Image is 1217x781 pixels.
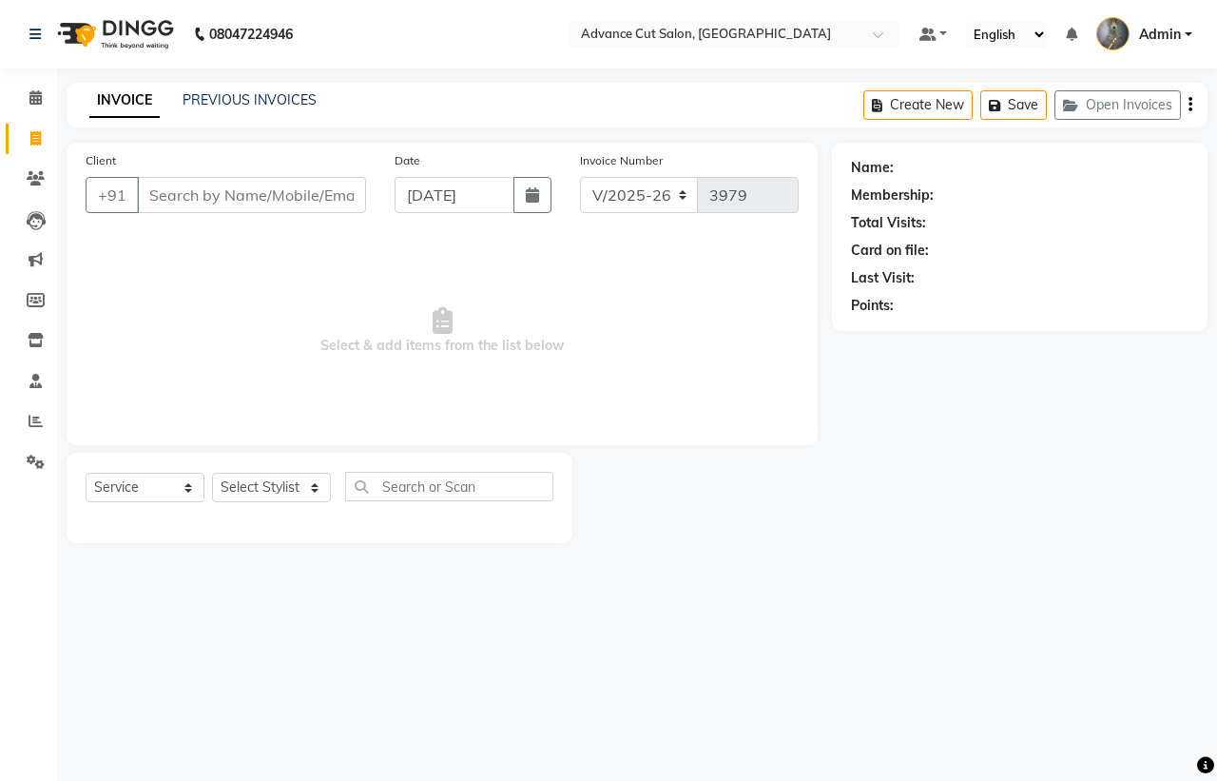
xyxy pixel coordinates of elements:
[851,158,894,178] div: Name:
[1139,25,1181,45] span: Admin
[86,177,139,213] button: +91
[1096,17,1130,50] img: Admin
[395,152,420,169] label: Date
[183,91,317,108] a: PREVIOUS INVOICES
[86,152,116,169] label: Client
[851,185,934,205] div: Membership:
[209,8,293,61] b: 08047224946
[1054,90,1181,120] button: Open Invoices
[86,236,799,426] span: Select & add items from the list below
[345,472,553,501] input: Search or Scan
[980,90,1047,120] button: Save
[851,213,926,233] div: Total Visits:
[851,241,929,261] div: Card on file:
[851,296,894,316] div: Points:
[863,90,973,120] button: Create New
[580,152,663,169] label: Invoice Number
[137,177,366,213] input: Search by Name/Mobile/Email/Code
[851,268,915,288] div: Last Visit:
[48,8,179,61] img: logo
[89,84,160,118] a: INVOICE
